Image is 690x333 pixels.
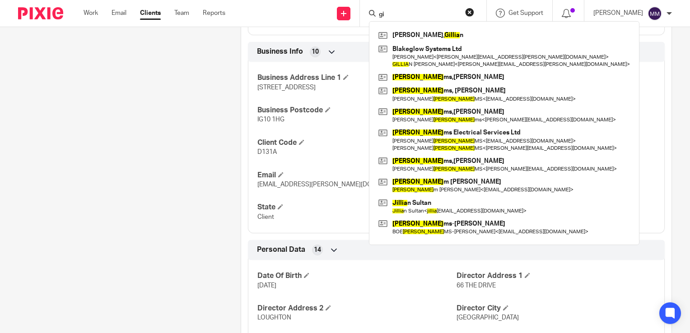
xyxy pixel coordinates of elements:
[257,171,456,180] h4: Email
[457,271,655,281] h4: Director Address 1
[508,10,543,16] span: Get Support
[257,84,316,91] span: [STREET_ADDRESS]
[257,304,456,313] h4: Director Address 2
[378,11,459,19] input: Search
[457,282,496,289] span: 66 THE DRIVE
[257,106,456,115] h4: Business Postcode
[257,116,284,123] span: IG10 1HG
[257,203,456,212] h4: State
[457,304,655,313] h4: Director City
[314,245,321,254] span: 14
[84,9,98,18] a: Work
[174,9,189,18] a: Team
[465,8,474,17] button: Clear
[257,138,456,148] h4: Client Code
[257,271,456,281] h4: Date Of Birth
[257,282,276,289] span: [DATE]
[593,9,643,18] p: [PERSON_NAME]
[18,7,63,19] img: Pixie
[457,314,519,321] span: [GEOGRAPHIC_DATA]
[257,214,274,220] span: Client
[203,9,225,18] a: Reports
[140,9,161,18] a: Clients
[257,245,305,254] span: Personal Data
[312,47,319,56] span: 10
[257,47,303,56] span: Business Info
[112,9,126,18] a: Email
[257,73,456,83] h4: Business Address Line 1
[257,149,277,155] span: D131A
[257,314,291,321] span: LOUGHTON
[648,6,662,21] img: svg%3E
[257,181,410,188] span: [EMAIL_ADDRESS][PERSON_NAME][DOMAIN_NAME]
